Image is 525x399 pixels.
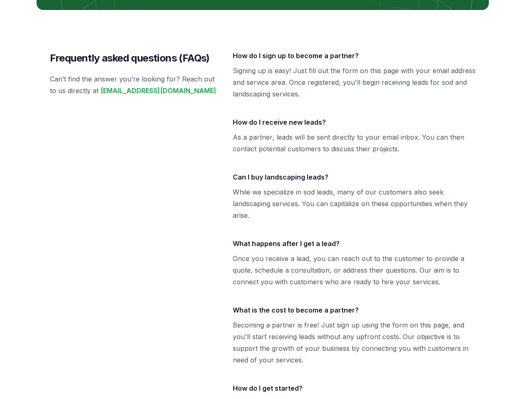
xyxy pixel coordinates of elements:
[50,73,219,96] p: Can’t find the answer you’re looking for? Reach out to us directly at
[50,50,219,66] h2: Frequently asked questions (FAQs)
[233,382,476,394] h3: How do I get started?
[233,253,476,288] p: Once you receive a lead, you can reach out to the customer to provide a quote, schedule a consult...
[233,319,476,366] p: Becoming a partner is free! Just sign up using the form on this page, and you'll start receiving ...
[233,131,476,155] p: As a partner, leads will be sent directly to your email inbox. You can then contact potential cus...
[233,238,476,249] h3: What happens after I get a lead?
[233,65,476,100] p: Signing up is easy! Just fill out the form on this page with your email address and service area....
[233,304,476,316] h3: What is the cost to become a partner?
[233,50,476,62] h3: How do I sign up to become a partner?
[233,186,476,221] p: While we specialize in sod leads, many of our customers also seek landscaping services. You can c...
[233,116,476,128] h3: How do I receive new leads?
[233,171,476,183] h3: Can I buy landscaping leads?
[101,86,216,95] a: [EMAIL_ADDRESS][DOMAIN_NAME]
